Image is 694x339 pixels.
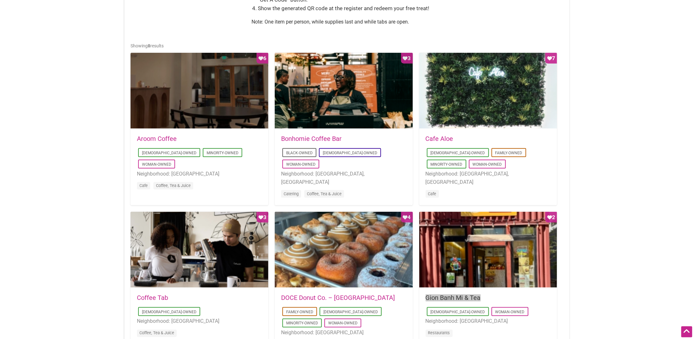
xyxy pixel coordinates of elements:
[473,162,502,167] a: Woman-Owned
[323,310,378,314] a: [DEMOGRAPHIC_DATA]-Owned
[323,151,377,155] a: [DEMOGRAPHIC_DATA]-Owned
[681,326,692,337] div: Scroll Back to Top
[156,183,191,188] a: Coffee, Tea & Juice
[284,191,299,196] a: Catering
[286,310,313,314] a: Family-Owned
[251,18,443,26] p: Note: One item per person, while supplies last and while tabs are open.
[428,191,436,196] a: Cafe
[426,317,551,326] li: Neighborhood: [GEOGRAPHIC_DATA]
[431,310,485,314] a: [DEMOGRAPHIC_DATA]-Owned
[286,321,318,326] a: Minority-Owned
[131,43,164,48] span: Showing results
[148,43,150,48] b: 8
[328,321,358,326] a: Woman-Owned
[307,191,342,196] a: Coffee, Tea & Juice
[281,294,395,301] a: DOCE Donut Co. – [GEOGRAPHIC_DATA]
[139,331,174,336] a: Coffee, Tea & Juice
[258,4,443,13] li: Show the generated QR code at the register and redeem your free treat!
[286,162,315,167] a: Woman-Owned
[142,151,196,155] a: [DEMOGRAPHIC_DATA]-Owned
[137,170,262,178] li: Neighborhood: [GEOGRAPHIC_DATA]
[286,151,313,155] a: Black-Owned
[426,294,481,301] a: Gion Banh Mi & Tea
[281,135,342,142] a: Bonhomie Coffee Bar
[137,317,262,326] li: Neighborhood: [GEOGRAPHIC_DATA]
[426,170,551,186] li: Neighborhood: [GEOGRAPHIC_DATA], [GEOGRAPHIC_DATA]
[137,135,177,142] a: Aroom Coffee
[207,151,238,155] a: Minority-Owned
[428,331,450,336] a: Restaurants
[431,151,485,155] a: [DEMOGRAPHIC_DATA]-Owned
[426,135,453,142] a: Cafe Aloe
[139,183,148,188] a: Cafe
[495,310,525,314] a: Woman-Owned
[137,294,168,301] a: Coffee Tab
[142,310,196,314] a: [DEMOGRAPHIC_DATA]-Owned
[495,151,522,155] a: Family-Owned
[142,162,171,167] a: Woman-Owned
[281,170,406,186] li: Neighborhood: [GEOGRAPHIC_DATA], [GEOGRAPHIC_DATA]
[281,329,406,337] li: Neighborhood: [GEOGRAPHIC_DATA]
[431,162,463,167] a: Minority-Owned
